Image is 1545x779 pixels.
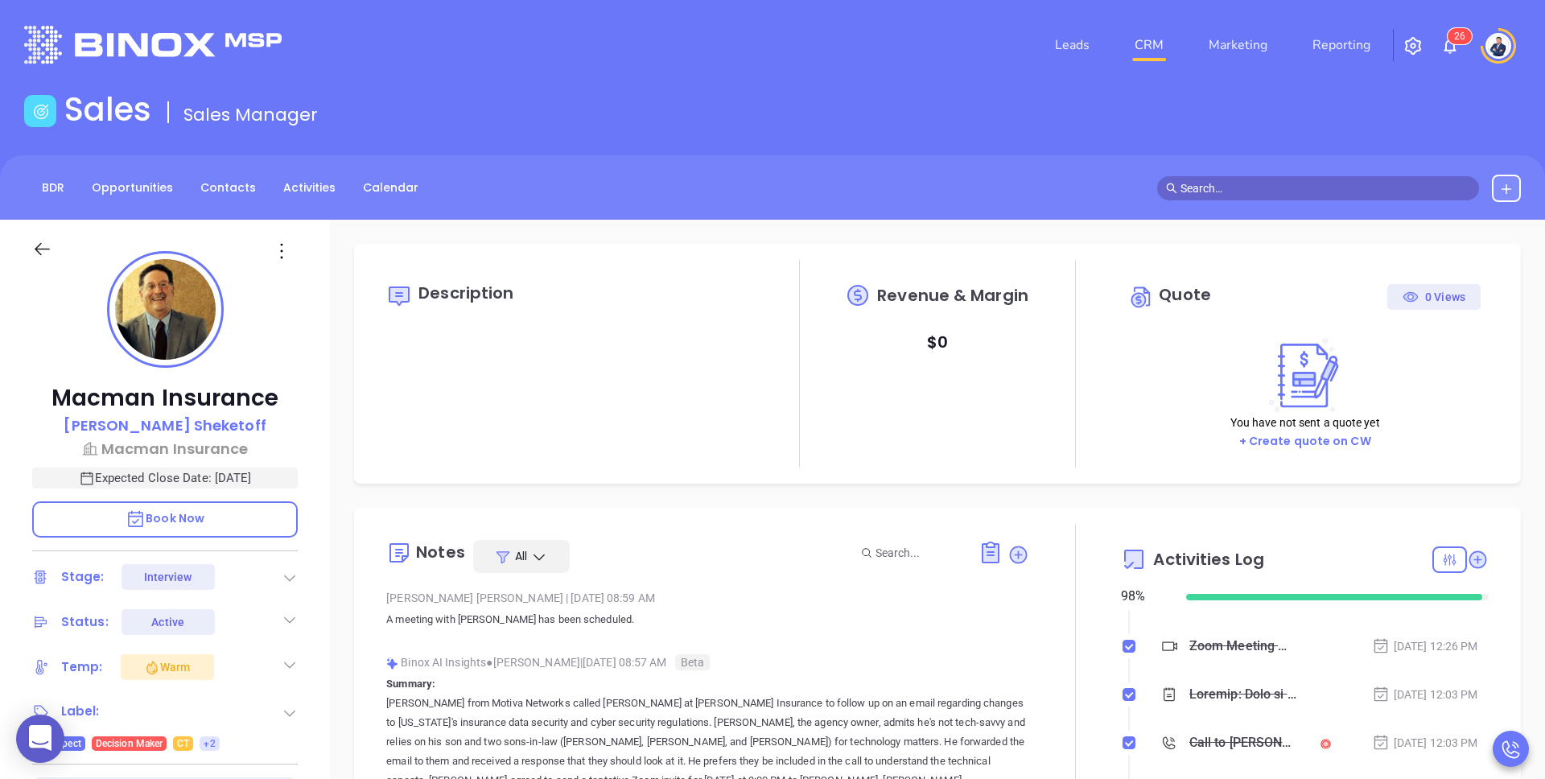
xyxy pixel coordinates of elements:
[61,699,100,723] div: Label:
[183,102,318,127] span: Sales Manager
[1239,433,1371,449] a: + Create quote on CW
[1403,284,1465,310] div: 0 Views
[875,544,961,562] input: Search...
[1448,28,1472,44] sup: 26
[1306,29,1377,61] a: Reporting
[1454,31,1460,42] span: 2
[274,175,345,201] a: Activities
[32,175,74,201] a: BDR
[566,591,568,604] span: |
[204,735,215,752] span: +2
[61,565,105,589] div: Stage:
[353,175,428,201] a: Calendar
[96,735,163,752] span: Decision Maker
[1485,33,1511,59] img: user
[64,90,151,129] h1: Sales
[1202,29,1274,61] a: Marketing
[1189,634,1296,658] div: Zoom Meeting with [PERSON_NAME]
[386,650,1029,674] div: Binox AI Insights [PERSON_NAME] | [DATE] 08:57 AM
[386,657,398,670] img: svg%3e
[1180,179,1470,197] input: Search…
[1159,283,1211,306] span: Quote
[486,656,493,669] span: ●
[1234,432,1376,451] button: + Create quote on CW
[1153,551,1263,567] span: Activities Log
[877,287,1028,303] span: Revenue & Margin
[191,175,266,201] a: Contacts
[64,414,266,438] a: [PERSON_NAME] Sheketoff
[418,282,513,304] span: Description
[61,655,103,679] div: Temp:
[1128,29,1170,61] a: CRM
[1372,637,1478,655] div: [DATE] 12:26 PM
[927,328,948,357] p: $ 0
[386,586,1029,610] div: [PERSON_NAME] [PERSON_NAME] [DATE] 08:59 AM
[386,610,1029,629] p: A meeting with [PERSON_NAME] has been scheduled.
[416,544,465,560] div: Notes
[24,26,282,64] img: logo
[61,610,109,634] div: Status:
[115,259,216,360] img: profile-user
[1440,36,1460,56] img: iconNotification
[515,548,527,564] span: All
[1121,587,1166,606] div: 98 %
[1262,337,1349,414] img: Create on CWSell
[1230,414,1380,431] p: You have not sent a quote yet
[151,609,184,635] div: Active
[1189,731,1296,755] div: Call to [PERSON_NAME]
[32,438,298,460] a: Macman Insurance
[1460,31,1465,42] span: 6
[64,414,266,436] p: [PERSON_NAME] Sheketoff
[126,510,204,526] span: Book Now
[82,175,183,201] a: Opportunities
[1189,682,1296,707] div: Loremip: Dolo si am consectet adipisc elitsed doe Temporin Utlaboree Doloremagn. Al enimadmi veni...
[32,468,298,488] p: Expected Close Date: [DATE]
[1403,36,1423,56] img: iconSetting
[1049,29,1096,61] a: Leads
[1166,183,1177,194] span: search
[144,564,192,590] div: Interview
[1372,734,1478,752] div: [DATE] 12:03 PM
[1372,686,1478,703] div: [DATE] 12:03 PM
[177,735,189,752] span: CT
[32,384,298,413] p: Macman Insurance
[386,678,435,690] b: Summary:
[675,654,710,670] span: Beta
[1129,284,1155,310] img: Circle dollar
[144,657,190,677] div: Warm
